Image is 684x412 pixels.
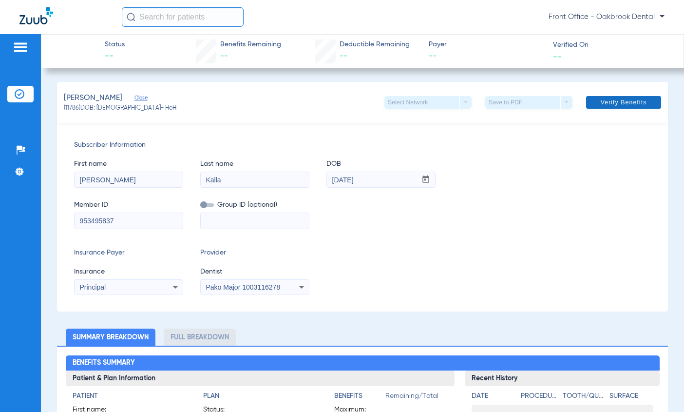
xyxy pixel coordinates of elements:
span: Member ID [74,200,183,210]
img: Zuub Logo [19,7,53,24]
h3: Patient & Plan Information [66,371,455,386]
span: Verify Benefits [601,98,647,106]
span: Insurance Payer [74,248,183,258]
span: Dentist [200,267,309,277]
app-breakdown-title: Date [472,391,513,405]
span: Principal [80,283,106,291]
span: Close [134,95,143,104]
h4: Patient [73,391,187,401]
span: Front Office - Oakbrook Dental [549,12,665,22]
span: Subscriber Information [74,140,651,150]
input: Search for patients [122,7,244,27]
span: Pako Major 1003116278 [206,283,281,291]
h4: Procedure [521,391,559,401]
span: -- [340,52,347,60]
button: Verify Benefits [586,96,661,109]
h4: Surface [609,391,653,401]
span: Last name [200,159,309,169]
h4: Plan [203,391,317,401]
span: -- [429,50,544,62]
img: Search Icon [127,13,135,21]
button: Open calendar [417,172,436,188]
span: -- [220,52,228,60]
app-breakdown-title: Surface [609,391,653,405]
iframe: Chat Widget [635,365,684,412]
span: Insurance [74,267,183,277]
span: Group ID (optional) [200,200,309,210]
span: [PERSON_NAME] [64,92,122,104]
h2: Benefits Summary [66,355,660,371]
span: Remaining/Total [385,391,448,405]
span: -- [553,51,562,61]
app-breakdown-title: Benefits [334,391,385,405]
span: Payer [429,39,544,50]
span: Benefits Remaining [220,39,281,50]
app-breakdown-title: Tooth/Quad [563,391,606,405]
h4: Date [472,391,513,401]
span: DOB [326,159,436,169]
h3: Recent History [465,371,659,386]
img: hamburger-icon [13,41,28,53]
span: (11786) DOB: [DEMOGRAPHIC_DATA] - HoH [64,104,176,113]
h4: Tooth/Quad [563,391,606,401]
app-breakdown-title: Procedure [521,391,559,405]
li: Summary Breakdown [66,329,155,346]
span: Status [105,39,125,50]
span: Provider [200,248,309,258]
h4: Benefits [334,391,385,401]
li: Full Breakdown [164,329,236,346]
span: Verified On [553,40,668,50]
span: -- [105,50,125,62]
span: First name [74,159,183,169]
span: Deductible Remaining [340,39,410,50]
